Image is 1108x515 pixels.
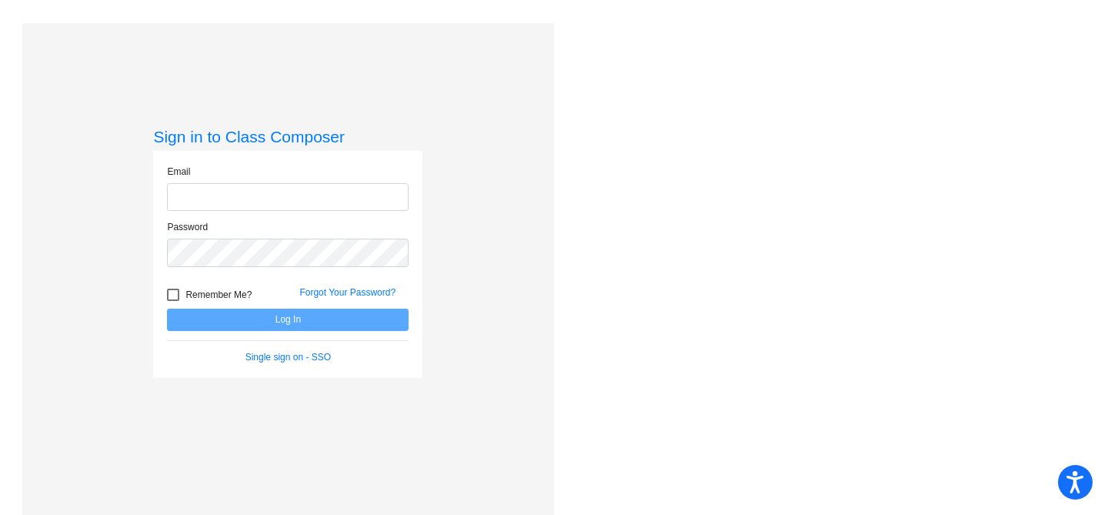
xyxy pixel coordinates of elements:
[167,220,208,234] label: Password
[167,165,190,179] label: Email
[245,352,331,363] a: Single sign on - SSO
[299,287,395,298] a: Forgot Your Password?
[185,286,252,304] span: Remember Me?
[167,309,409,331] button: Log In
[153,127,422,146] h3: Sign in to Class Composer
